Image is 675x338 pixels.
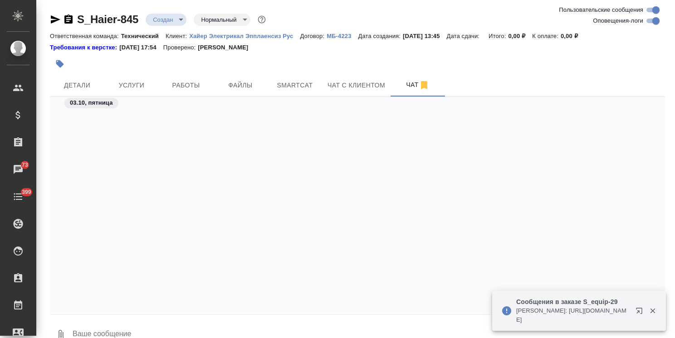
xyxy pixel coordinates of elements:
[327,32,358,39] a: МБ-4223
[63,14,74,25] button: Скопировать ссылку
[2,158,34,181] a: 73
[163,43,198,52] p: Проверено:
[489,33,508,39] p: Итого:
[396,79,440,91] span: Чат
[166,33,189,39] p: Клиент:
[198,16,239,24] button: Нормальный
[146,14,186,26] div: Создан
[447,33,482,39] p: Дата сдачи:
[70,98,113,107] p: 03.10, пятница
[189,32,300,39] a: Хайер Электрикал Эпплаенсиз Рус
[300,33,327,39] p: Договор:
[50,43,119,52] div: Нажми, чтобы открыть папку с инструкцией
[50,54,70,74] button: Добавить тэг
[516,306,630,324] p: [PERSON_NAME]: [URL][DOMAIN_NAME]
[164,80,208,91] span: Работы
[50,43,119,52] a: Требования к верстке:
[50,33,121,39] p: Ответственная команда:
[121,33,166,39] p: Технический
[55,80,99,91] span: Детали
[643,307,662,315] button: Закрыть
[256,14,268,25] button: Доп статусы указывают на важность/срочность заказа
[77,13,138,25] a: S_Haier-845
[328,80,385,91] span: Чат с клиентом
[561,33,585,39] p: 0,00 ₽
[189,33,300,39] p: Хайер Электрикал Эпплаенсиз Рус
[358,33,403,39] p: Дата создания:
[508,33,532,39] p: 0,00 ₽
[16,188,37,197] span: 399
[403,33,447,39] p: [DATE] 13:45
[110,80,153,91] span: Услуги
[119,43,163,52] p: [DATE] 17:54
[593,16,643,25] span: Оповещения-логи
[630,302,652,324] button: Открыть в новой вкладке
[150,16,176,24] button: Создан
[559,5,643,14] span: Пользовательские сообщения
[327,33,358,39] p: МБ-4223
[198,43,255,52] p: [PERSON_NAME]
[194,14,250,26] div: Создан
[219,80,262,91] span: Файлы
[532,33,561,39] p: К оплате:
[16,160,34,169] span: 73
[2,185,34,208] a: 399
[516,297,630,306] p: Сообщения в заказе S_equip-29
[50,14,61,25] button: Скопировать ссылку для ЯМессенджера
[273,80,317,91] span: Smartcat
